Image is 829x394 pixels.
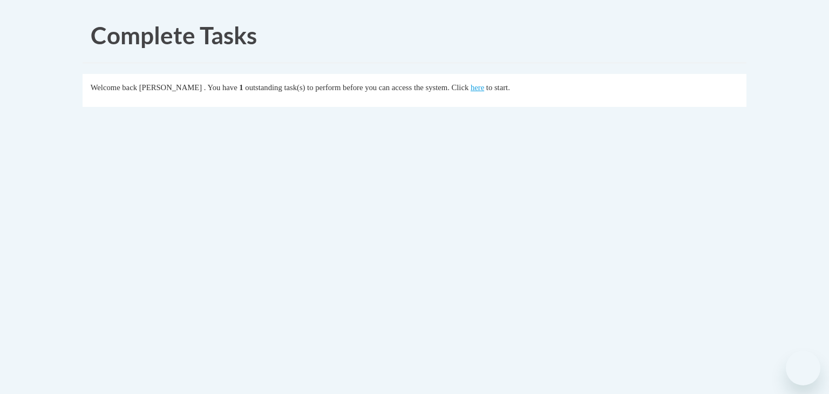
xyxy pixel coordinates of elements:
[471,83,484,92] a: here
[139,83,202,92] span: [PERSON_NAME]
[786,351,820,385] iframe: Button to launch messaging window
[91,83,137,92] span: Welcome back
[239,83,243,92] span: 1
[486,83,510,92] span: to start.
[204,83,237,92] span: . You have
[91,21,257,49] span: Complete Tasks
[245,83,468,92] span: outstanding task(s) to perform before you can access the system. Click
